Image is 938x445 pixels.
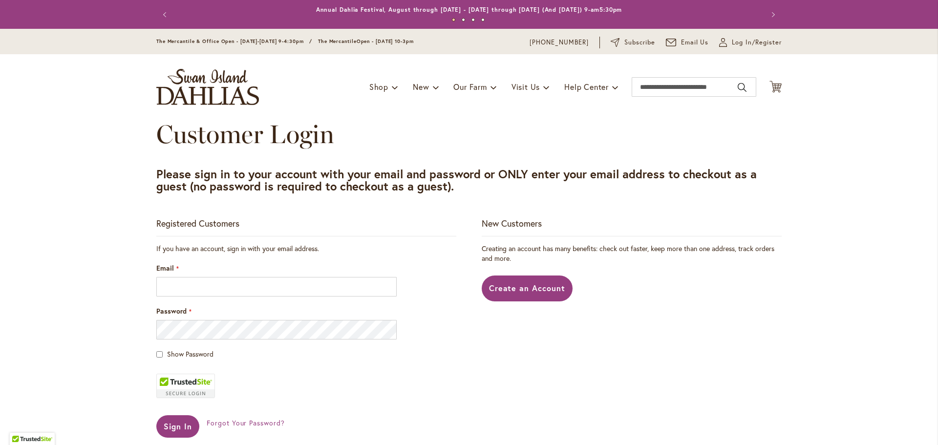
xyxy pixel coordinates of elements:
[471,18,475,21] button: 3 of 4
[156,69,259,105] a: store logo
[156,306,187,316] span: Password
[156,244,456,254] div: If you have an account, sign in with your email address.
[762,5,782,24] button: Next
[624,38,655,47] span: Subscribe
[453,82,487,92] span: Our Farm
[207,418,285,427] span: Forgot Your Password?
[482,217,542,229] strong: New Customers
[156,374,215,398] div: TrustedSite Certified
[156,166,757,194] strong: Please sign in to your account with your email and password or ONLY enter your email address to c...
[156,415,199,438] button: Sign In
[156,38,357,44] span: The Mercantile & Office Open - [DATE]-[DATE] 9-4:30pm / The Mercantile
[156,217,239,229] strong: Registered Customers
[482,244,782,263] p: Creating an account has many benefits: check out faster, keep more than one address, track orders...
[512,82,540,92] span: Visit Us
[164,421,192,431] span: Sign In
[207,418,285,428] a: Forgot Your Password?
[482,275,573,301] a: Create an Account
[719,38,782,47] a: Log In/Register
[156,5,176,24] button: Previous
[316,6,622,13] a: Annual Dahlia Festival, August through [DATE] - [DATE] through [DATE] (And [DATE]) 9-am5:30pm
[156,119,334,149] span: Customer Login
[462,18,465,21] button: 2 of 4
[369,82,388,92] span: Shop
[564,82,609,92] span: Help Center
[452,18,455,21] button: 1 of 4
[666,38,709,47] a: Email Us
[530,38,589,47] a: [PHONE_NUMBER]
[167,349,213,359] span: Show Password
[413,82,429,92] span: New
[732,38,782,47] span: Log In/Register
[489,283,566,293] span: Create an Account
[481,18,485,21] button: 4 of 4
[156,263,174,273] span: Email
[611,38,655,47] a: Subscribe
[681,38,709,47] span: Email Us
[357,38,414,44] span: Open - [DATE] 10-3pm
